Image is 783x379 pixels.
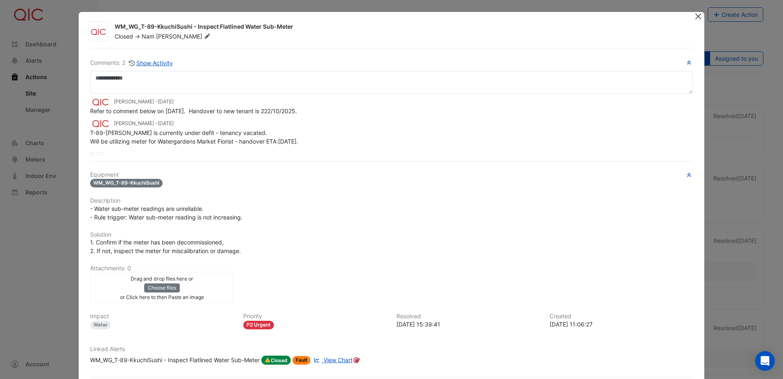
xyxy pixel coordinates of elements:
[90,239,241,254] span: 1. Confirm if the meter has been decommissioned, 2. If not, inspect the meter for miscalibration ...
[90,98,111,107] img: QIC
[89,28,108,36] img: QIC
[90,179,163,187] span: WM_WG_T-89-KkuchiSushi
[90,205,242,221] span: - Water sub-meter readings are unreliable. - Rule trigger: Water sub-meter reading is not increas...
[243,321,274,329] div: P2 Urgent
[90,346,693,353] h6: Linked Alerts
[115,33,133,40] span: Closed
[90,313,233,320] h6: Impact
[90,231,693,238] h6: Solution
[90,119,111,128] img: QIC
[158,98,174,105] span: 2025-09-27 15:40:30
[90,171,693,178] h6: Equipment
[694,12,703,21] button: Close
[396,320,540,329] div: [DATE] 15:39:41
[114,98,174,105] small: [PERSON_NAME] -
[158,120,174,126] span: 2025-09-27 15:37:29
[131,276,193,282] small: Drag and drop files here or
[324,356,353,363] span: View Chart
[261,356,291,365] span: Closed
[550,320,693,329] div: [DATE] 11:06:27
[120,294,204,300] small: or Click here to then Paste an image
[90,265,693,272] h6: Attachments: 0
[312,356,352,365] a: View Chart
[243,313,387,320] h6: Priority
[142,33,154,40] span: Nam
[114,120,174,127] small: [PERSON_NAME] -
[90,58,173,68] div: Comments: 2
[90,197,693,204] h6: Description
[90,356,260,365] div: WM_WG_T-89-KkuchiSushi - Inspect Flatlined Water Sub-Meter
[396,313,540,320] h6: Resolved
[129,58,173,68] button: Show Activity
[135,33,140,40] span: ->
[550,313,693,320] h6: Created
[292,356,311,365] span: Fault
[90,321,111,329] div: Water
[755,351,775,371] div: Open Intercom Messenger
[90,129,298,145] span: T-89-[PERSON_NAME] is currently under defit - tenancy vacated. Will be utilizing meter for Waterg...
[144,283,180,292] button: Choose files
[90,107,297,114] span: Refer to comment below on [DATE]. Handover to new tenant is 222/10/2025.
[156,32,212,41] span: [PERSON_NAME]
[353,356,360,364] div: Tooltip anchor
[115,23,685,32] div: WM_WG_T-89-KkuchiSushi - Inspect Flatlined Water Sub-Meter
